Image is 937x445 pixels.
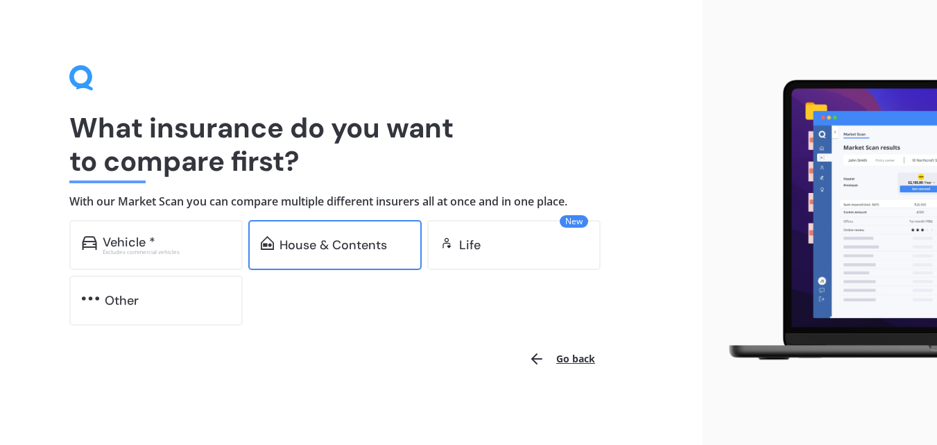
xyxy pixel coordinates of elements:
[69,111,633,178] h1: What insurance do you want to compare first?
[714,74,937,367] img: laptop.webp
[69,194,633,209] h4: With our Market Scan you can compare multiple different insurers all at once and in one place.
[261,236,274,250] img: home-and-contents.b802091223b8502ef2dd.svg
[560,215,588,228] span: New
[520,342,603,376] button: Go back
[105,294,139,308] div: Other
[440,236,454,250] img: life.f720d6a2d7cdcd3ad642.svg
[103,249,230,255] div: Excludes commercial vehicles
[82,236,97,250] img: car.f15378c7a67c060ca3f3.svg
[280,238,387,252] div: House & Contents
[82,292,99,305] img: other.81dba5aafe580aa69f38.svg
[459,238,481,252] div: Life
[103,235,155,249] div: Vehicle *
